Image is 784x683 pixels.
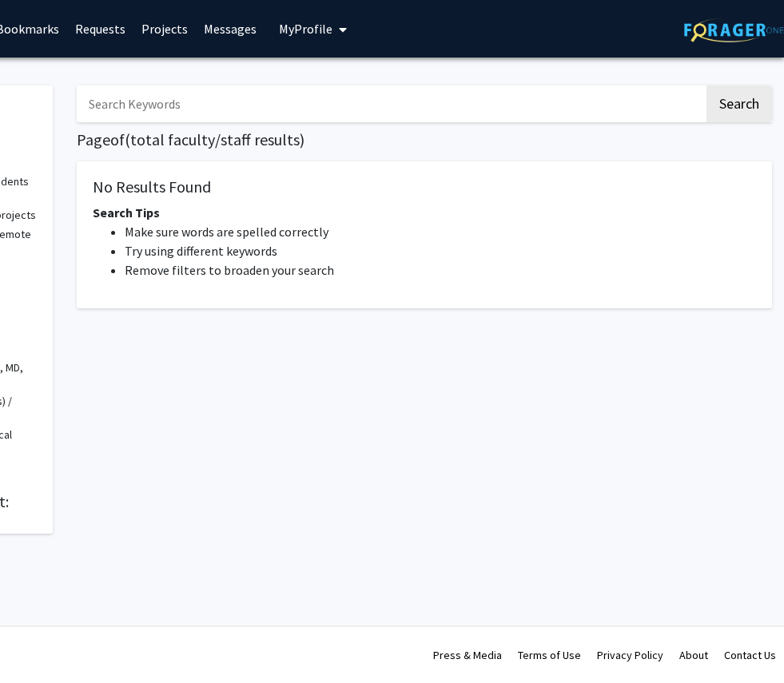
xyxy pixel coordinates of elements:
button: Search [706,85,772,122]
a: Messages [196,1,265,57]
nav: Page navigation [77,324,772,361]
a: Terms of Use [518,648,581,662]
a: Privacy Policy [597,648,663,662]
a: About [679,648,708,662]
h1: Page of ( total faculty/staff results) [77,130,772,149]
a: Requests [67,1,133,57]
h5: No Results Found [93,177,756,197]
span: My Profile [279,21,332,37]
a: Projects [133,1,196,57]
a: Press & Media [433,648,502,662]
li: Make sure words are spelled correctly [125,222,756,241]
li: Try using different keywords [125,241,756,260]
img: ForagerOne Logo [684,18,784,42]
a: Contact Us [724,648,776,662]
input: Search Keywords [77,85,704,122]
li: Remove filters to broaden your search [125,260,756,280]
iframe: Chat [12,611,68,671]
span: Search Tips [93,205,160,220]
